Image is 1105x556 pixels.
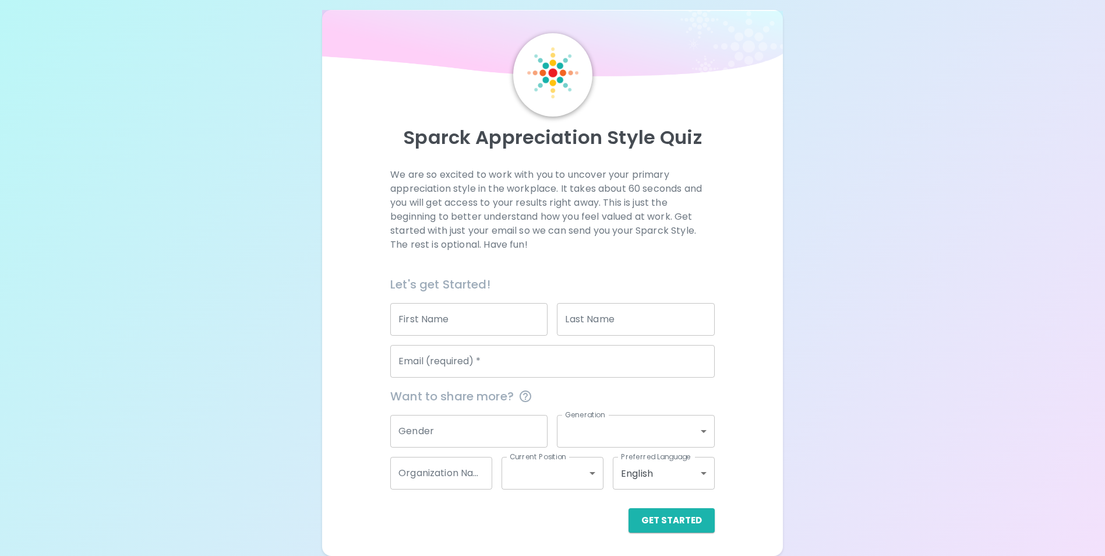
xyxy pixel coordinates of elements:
p: We are so excited to work with you to uncover your primary appreciation style in the workplace. I... [390,168,715,252]
button: Get Started [629,508,715,533]
img: wave [322,10,782,82]
div: English [613,457,715,490]
h6: Let's get Started! [390,275,715,294]
label: Preferred Language [621,452,691,462]
label: Current Position [510,452,566,462]
label: Generation [565,410,605,420]
svg: This information is completely confidential and only used for aggregated appreciation studies at ... [518,389,532,403]
span: Want to share more? [390,387,715,406]
img: Sparck Logo [527,47,578,98]
p: Sparck Appreciation Style Quiz [336,126,768,149]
